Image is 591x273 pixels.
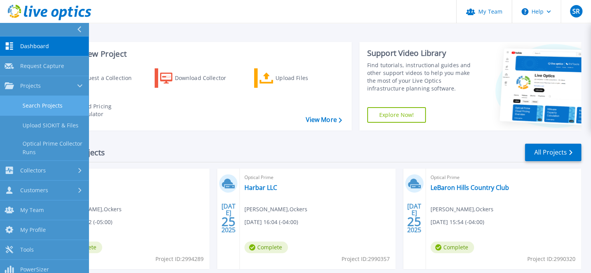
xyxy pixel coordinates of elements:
[20,207,44,214] span: My Team
[59,205,122,214] span: [PERSON_NAME] , Ockers
[20,167,46,174] span: Collectors
[55,101,142,120] a: Cloud Pricing Calculator
[244,218,298,226] span: [DATE] 16:04 (-04:00)
[431,205,493,214] span: [PERSON_NAME] , Ockers
[367,107,426,123] a: Explore Now!
[77,70,139,86] div: Request a Collection
[244,184,277,191] a: Harbar LLC
[431,242,474,253] span: Complete
[431,184,509,191] a: LeBaron Hills Country Club
[175,70,237,86] div: Download Collector
[221,204,236,232] div: [DATE] 2025
[76,103,138,118] div: Cloud Pricing Calculator
[20,187,48,194] span: Customers
[20,63,64,70] span: Request Capture
[275,70,338,86] div: Upload Files
[221,218,235,225] span: 25
[525,144,581,161] a: All Projects
[244,205,307,214] span: [PERSON_NAME] , Ockers
[407,204,422,232] div: [DATE] 2025
[407,218,421,225] span: 25
[55,50,342,58] h3: Start a New Project
[431,173,577,182] span: Optical Prime
[572,8,580,14] span: SR
[367,61,479,92] div: Find tutorials, instructional guides and other support videos to help you make the most of your L...
[254,68,341,88] a: Upload Files
[155,68,241,88] a: Download Collector
[244,173,391,182] span: Optical Prime
[20,43,49,50] span: Dashboard
[305,116,342,123] a: View More
[20,226,46,233] span: My Profile
[244,242,288,253] span: Complete
[55,68,142,88] a: Request a Collection
[342,255,390,263] span: Project ID: 2990357
[527,255,575,263] span: Project ID: 2990320
[155,255,204,263] span: Project ID: 2994289
[431,218,484,226] span: [DATE] 15:54 (-04:00)
[20,82,41,89] span: Projects
[367,48,479,58] div: Support Video Library
[59,173,205,182] span: Optical Prime
[20,266,49,273] span: PowerSizer
[20,246,34,253] span: Tools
